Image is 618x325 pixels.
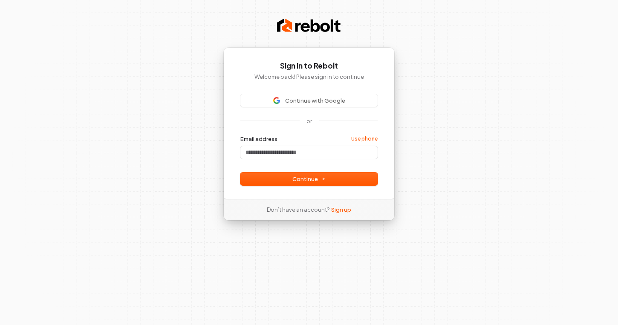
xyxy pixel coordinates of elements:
[292,175,326,183] span: Continue
[240,73,378,81] p: Welcome back! Please sign in to continue
[240,61,378,71] h1: Sign in to Rebolt
[306,117,312,125] p: or
[273,97,280,104] img: Sign in with Google
[240,173,378,185] button: Continue
[351,135,378,142] a: Use phone
[277,17,341,34] img: Rebolt Logo
[240,135,277,143] label: Email address
[240,94,378,107] button: Sign in with GoogleContinue with Google
[331,206,351,213] a: Sign up
[267,206,329,213] span: Don’t have an account?
[285,97,345,104] span: Continue with Google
